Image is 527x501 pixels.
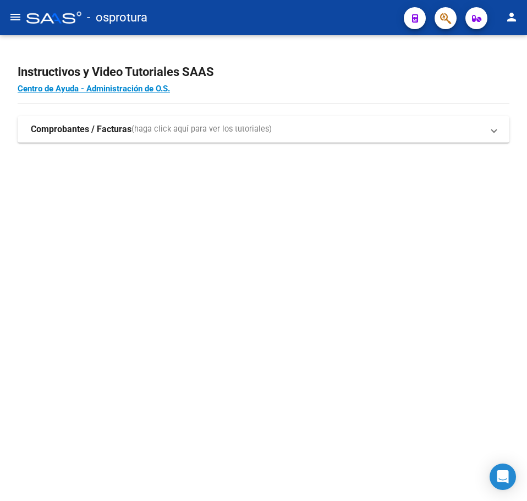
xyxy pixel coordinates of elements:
[31,123,131,135] strong: Comprobantes / Facturas
[505,10,518,24] mat-icon: person
[18,62,509,83] h2: Instructivos y Video Tutoriales SAAS
[18,84,170,94] a: Centro de Ayuda - Administración de O.S.
[490,464,516,490] div: Open Intercom Messenger
[9,10,22,24] mat-icon: menu
[131,123,272,135] span: (haga click aquí para ver los tutoriales)
[18,116,509,143] mat-expansion-panel-header: Comprobantes / Facturas(haga click aquí para ver los tutoriales)
[87,6,147,30] span: - osprotura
